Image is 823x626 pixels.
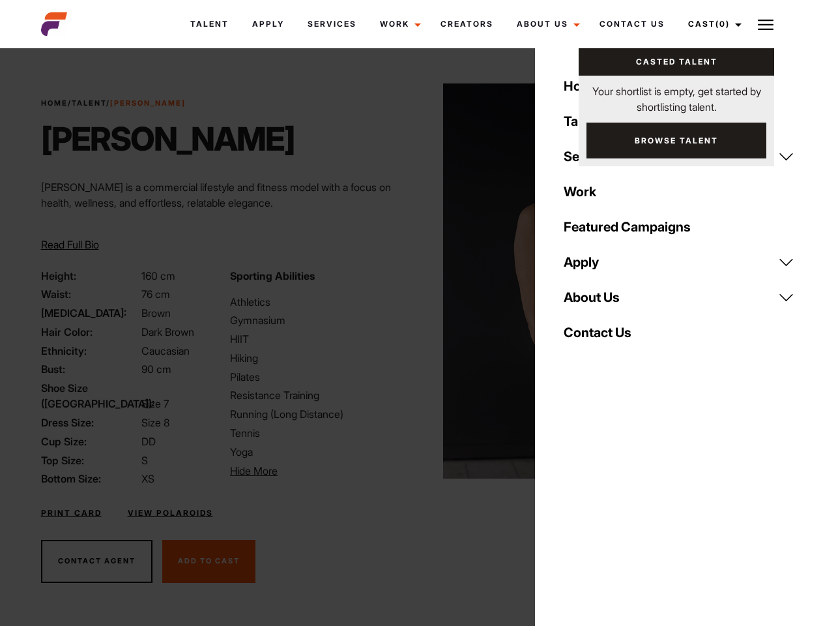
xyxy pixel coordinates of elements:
[715,19,730,29] span: (0)
[230,269,315,282] strong: Sporting Abilities
[230,406,403,422] li: Running (Long Distance)
[41,471,139,486] span: Bottom Size:
[230,444,403,460] li: Yoga
[41,286,139,302] span: Waist:
[41,343,139,359] span: Ethnicity:
[41,221,404,268] p: Through her modeling and wellness brand, HEAL, she inspires others on their wellness journeys—cha...
[141,397,169,410] span: Size 7
[41,11,67,37] img: cropped-aefm-brand-fav-22-square.png
[41,98,68,108] a: Home
[141,288,170,301] span: 76 cm
[41,238,99,251] span: Read Full Bio
[556,139,802,174] a: Services
[556,315,802,350] a: Contact Us
[110,98,186,108] strong: [PERSON_NAME]
[296,7,368,42] a: Services
[41,305,139,321] span: [MEDICAL_DATA]:
[41,507,102,519] a: Print Card
[240,7,296,42] a: Apply
[505,7,588,42] a: About Us
[128,507,213,519] a: View Polaroids
[556,174,802,209] a: Work
[141,325,194,338] span: Dark Brown
[141,472,154,485] span: XS
[141,306,171,320] span: Brown
[41,179,404,211] p: [PERSON_NAME] is a commercial lifestyle and fitness model with a focus on health, wellness, and e...
[588,7,676,42] a: Contact Us
[230,294,403,310] li: Athletics
[579,76,774,115] p: Your shortlist is empty, get started by shortlisting talent.
[230,331,403,347] li: HIIT
[556,280,802,315] a: About Us
[178,556,240,565] span: Add To Cast
[41,98,186,109] span: / /
[41,268,139,284] span: Height:
[230,369,403,385] li: Pilates
[676,7,749,42] a: Cast(0)
[72,98,106,108] a: Talent
[368,7,429,42] a: Work
[141,269,175,282] span: 160 cm
[141,363,171,376] span: 90 cm
[586,123,766,158] a: Browse Talent
[230,312,403,328] li: Gymnasium
[758,17,773,33] img: Burger icon
[41,434,139,449] span: Cup Size:
[556,104,802,139] a: Talent
[579,48,774,76] a: Casted Talent
[141,344,190,357] span: Caucasian
[41,237,99,252] button: Read Full Bio
[556,245,802,280] a: Apply
[41,361,139,377] span: Bust:
[556,68,802,104] a: Home
[429,7,505,42] a: Creators
[141,435,156,448] span: DD
[230,425,403,441] li: Tennis
[230,464,278,477] span: Hide More
[162,540,255,583] button: Add To Cast
[41,453,139,468] span: Top Size:
[41,119,295,158] h1: [PERSON_NAME]
[41,415,139,430] span: Dress Size:
[230,387,403,403] li: Resistance Training
[41,540,152,583] button: Contact Agent
[41,324,139,340] span: Hair Color:
[141,454,148,467] span: S
[230,350,403,366] li: Hiking
[556,209,802,245] a: Featured Campaigns
[179,7,240,42] a: Talent
[41,380,139,411] span: Shoe Size ([GEOGRAPHIC_DATA]):
[141,416,169,429] span: Size 8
